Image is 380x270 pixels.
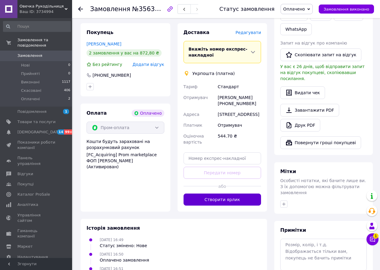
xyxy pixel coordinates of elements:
[184,95,208,100] span: Отримувач
[64,129,74,135] span: 99+
[218,183,226,189] span: або
[17,53,42,58] span: Замовлення
[87,152,164,170] div: [FC_Acquiring] Prom marketplace ФОП [PERSON_NAME] (Активирован)
[280,86,325,99] button: Видати чек
[280,227,306,233] span: Примітки
[280,136,361,149] button: Повернути гроші покупцеві
[217,120,262,131] div: Отримувач
[132,110,164,117] div: Оплачено
[219,6,275,12] div: Статус замовлення
[100,238,123,242] span: [DATE] 16:49
[63,109,69,114] span: 1
[280,41,347,45] span: Запит на відгук про компанію
[78,6,83,12] div: Повернутися назад
[20,9,72,14] div: Ваш ID: 3734994
[184,194,261,206] button: Створити ярлик
[132,62,164,67] span: Додати відгук
[100,243,147,249] div: Статус змінено: Нове
[280,119,320,132] a: Друк PDF
[3,21,71,32] input: Пошук
[319,5,374,14] button: Замовлення виконано
[184,152,261,164] input: Номер експрес-накладної
[191,70,236,76] div: Укрпошта (платна)
[87,110,107,116] span: Оплата
[87,225,140,231] span: Історія замовлення
[366,233,378,245] button: Чат з покупцем1
[17,228,56,239] span: Гаманець компанії
[21,63,30,68] span: Нові
[62,79,70,85] span: 1117
[280,64,365,81] span: У вас є 26 днів, щоб відправити запит на відгук покупцеві, скопіювавши посилання.
[17,213,56,223] span: Управління сайтом
[217,81,262,92] div: Стандарт
[217,131,262,147] div: 544.70 ₴
[92,72,132,78] div: [PHONE_NUMBER]
[57,129,64,135] span: 14
[373,233,378,239] span: 1
[236,30,261,35] span: Редагувати
[17,254,48,260] span: Налаштування
[17,192,50,197] span: Каталог ProSale
[17,140,56,151] span: Показники роботи компанії
[17,244,33,249] span: Маркет
[184,112,199,117] span: Адреса
[21,71,40,76] span: Прийняті
[87,49,162,57] div: 2 замовлення у вас на 872,80 ₴
[100,252,123,256] span: [DATE] 16:50
[217,92,262,109] div: [PERSON_NAME] [PHONE_NUMBER]
[68,71,70,76] span: 0
[64,88,70,93] span: 406
[68,63,70,68] span: 0
[280,48,361,61] button: Скопіювати запит на відгук
[280,104,339,116] a: Завантажити PDF
[87,138,164,170] div: Кошти будуть зараховані на розрахунковий рахунок
[283,7,305,11] span: Оплачено
[100,257,149,263] div: Оплачено замовлення
[324,7,369,11] span: Замовлення виконано
[68,96,70,102] span: 2
[280,178,366,195] span: Особисті нотатки, які бачите лише ви. З їх допомогою можна фільтрувати замовлення
[90,5,130,13] span: Замовлення
[21,79,40,85] span: Виконані
[21,88,41,93] span: Скасовані
[17,202,38,207] span: Аналітика
[20,4,65,9] span: Овечка Рукодільниця
[17,171,33,177] span: Відгуки
[189,47,248,57] span: Вкажіть номер експрес-накладної
[280,169,296,174] span: Мітки
[87,42,121,46] a: [PERSON_NAME]
[17,129,62,135] span: [DEMOGRAPHIC_DATA]
[21,96,40,102] span: Оплачені
[93,62,122,67] span: Без рейтингу
[184,134,204,144] span: Оціночна вартість
[17,109,47,114] span: Повідомлення
[87,29,114,35] span: Покупець
[184,123,202,128] span: Платник
[132,5,175,13] span: №356336965
[184,29,210,35] span: Доставка
[17,37,72,48] span: Замовлення та повідомлення
[184,84,198,89] span: Тариф
[217,109,262,120] div: [STREET_ADDRESS]
[280,23,312,35] a: WhatsApp
[17,182,34,187] span: Покупці
[17,155,56,166] span: Панель управління
[17,119,56,125] span: Товари та послуги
